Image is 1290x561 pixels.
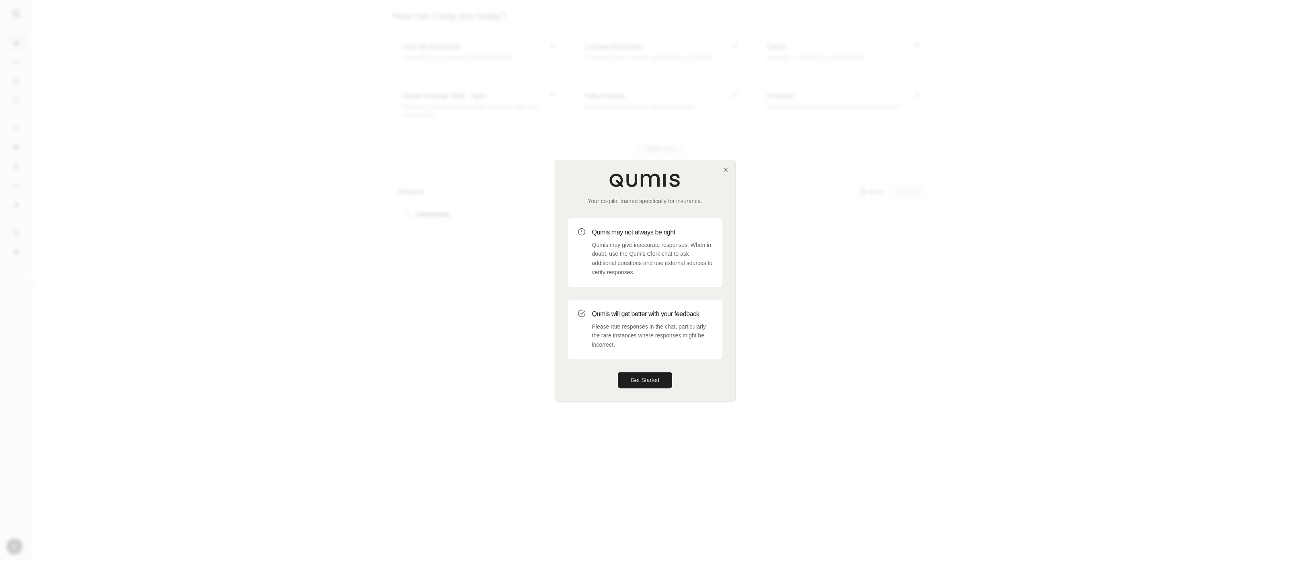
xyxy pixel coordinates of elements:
[592,322,713,349] p: Please rate responses in the chat, particularly the rare instances where responses might be incor...
[568,197,722,205] p: Your co-pilot trained specifically for insurance.
[592,240,713,277] p: Qumis may give inaccurate responses. When in doubt, use the Qumis Clerk chat to ask additional qu...
[618,372,673,388] button: Get Started
[609,173,681,187] img: Qumis Logo
[592,228,713,237] h3: Qumis may not always be right
[592,309,713,319] h3: Qumis will get better with your feedback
